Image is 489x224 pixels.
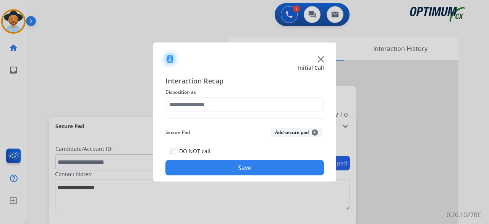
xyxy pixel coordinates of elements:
span: Initial Call [298,64,324,72]
button: Add secure pad+ [270,128,322,137]
img: contact-recap-line.svg [165,118,324,119]
img: contactIcon [161,50,179,68]
p: 0.20.1027RC [447,210,481,219]
button: Save [165,160,324,175]
span: Disposition as [165,88,324,97]
span: Interaction Recap [165,75,324,88]
span: Secure Pad [165,128,190,137]
span: + [312,129,318,136]
label: DO NOT call [179,147,210,155]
